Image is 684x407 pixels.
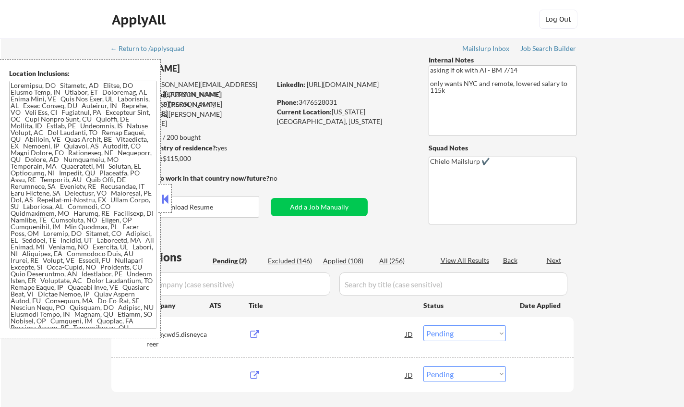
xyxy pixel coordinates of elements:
strong: LinkedIn: [277,80,305,88]
div: [PERSON_NAME] [111,62,309,74]
div: Next [547,256,562,265]
div: ATS [209,301,249,310]
div: Internal Notes [429,55,576,65]
div: 3476528031 [277,98,413,107]
div: disney.wd5.disneycareer [146,330,209,348]
div: Back [503,256,518,265]
div: Date Applied [520,301,562,310]
a: [URL][DOMAIN_NAME] [307,80,379,88]
div: Applied (108) [323,256,371,266]
div: 108 sent / 200 bought [111,133,271,142]
div: Location Inclusions: [9,69,157,78]
div: JD [405,325,414,343]
div: yes [111,143,268,153]
div: no [270,173,297,183]
button: Add a Job Manually [271,198,368,216]
div: Company [146,301,209,310]
a: ← Return to /applysquad [110,45,193,54]
button: Download Resume [111,196,259,218]
div: Squad Notes [429,143,576,153]
div: [US_STATE][GEOGRAPHIC_DATA], [US_STATE] [277,107,413,126]
button: Log Out [539,10,577,29]
input: Search by title (case sensitive) [339,272,567,296]
div: All (256) [379,256,427,266]
div: [PERSON_NAME][EMAIL_ADDRESS][PERSON_NAME][DOMAIN_NAME] [112,80,271,99]
input: Search by company (case sensitive) [114,272,330,296]
div: Mailslurp Inbox [462,45,510,52]
div: [PERSON_NAME][EMAIL_ADDRESS][PERSON_NAME][DOMAIN_NAME] [111,100,271,128]
div: [PERSON_NAME][EMAIL_ADDRESS][PERSON_NAME][DOMAIN_NAME] [112,90,271,118]
strong: Will need Visa to work in that country now/future?: [111,174,271,182]
div: ← Return to /applysquad [110,45,193,52]
div: $115,000 [111,154,271,163]
div: View All Results [441,256,492,265]
a: Mailslurp Inbox [462,45,510,54]
div: Title [249,301,414,310]
div: Excluded (146) [268,256,316,266]
div: Pending (2) [213,256,261,266]
div: JD [405,366,414,383]
strong: Current Location: [277,108,332,116]
a: Job Search Builder [520,45,576,54]
div: Status [423,296,506,314]
div: Job Search Builder [520,45,576,52]
div: ApplyAll [112,12,168,28]
strong: Phone: [277,98,299,106]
